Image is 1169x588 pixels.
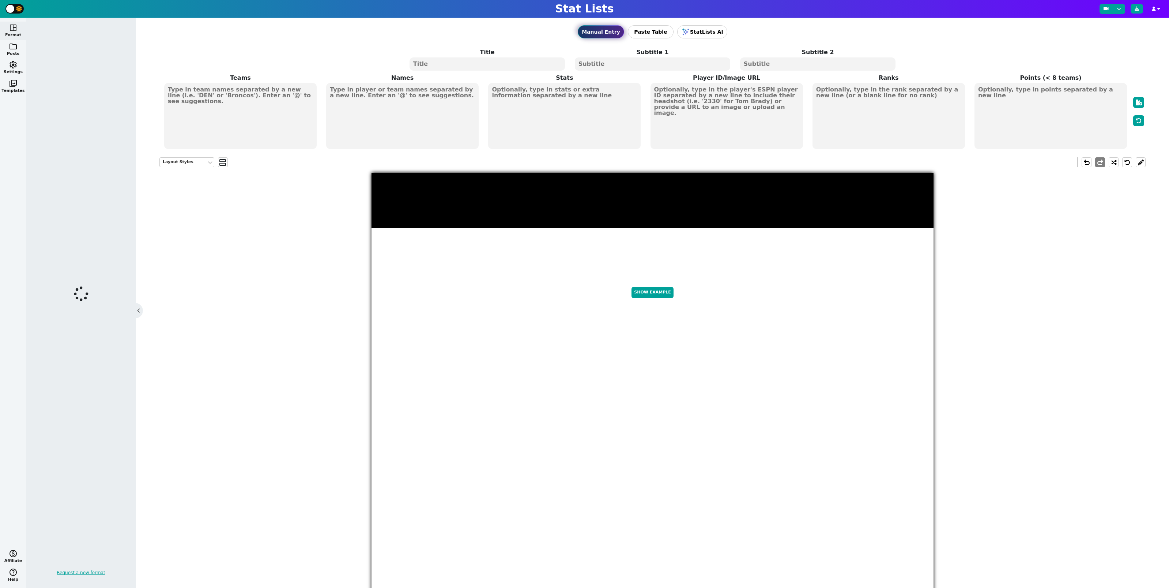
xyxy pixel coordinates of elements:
label: Ranks [808,74,970,82]
button: StatLists AI [677,25,727,38]
label: Player ID/Image URL [646,74,808,82]
label: Subtitle 1 [570,48,735,57]
span: help [9,568,18,577]
button: Manual Entry [578,25,624,38]
a: Request a new format [30,566,132,580]
div: Layout Styles [163,159,204,165]
label: Stats [483,74,645,82]
button: redo [1095,157,1105,167]
span: undo [1082,158,1091,167]
span: folder [9,42,18,51]
span: settings [9,60,18,69]
label: Subtitle 2 [735,48,901,57]
button: Paste Table [628,25,674,38]
label: Teams [159,74,321,82]
div: Begin by entering one or more team names [372,257,934,302]
span: redo [1096,158,1105,167]
label: Names [321,74,483,82]
button: Show Example [631,287,673,298]
button: undo [1082,157,1091,167]
label: Title [405,48,570,57]
span: space_dashboard [9,23,18,32]
span: monetization_on [9,549,18,558]
span: photo_library [9,79,18,88]
label: Points (< 8 teams) [970,74,1132,82]
h1: Stat Lists [555,2,614,15]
